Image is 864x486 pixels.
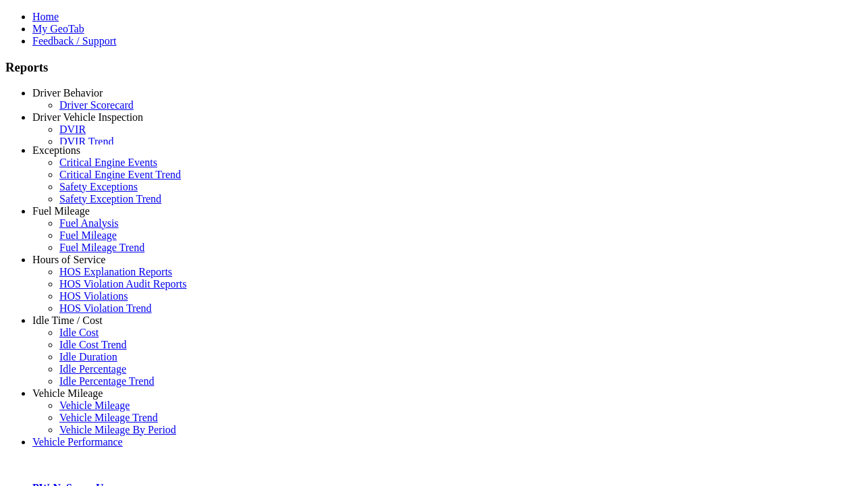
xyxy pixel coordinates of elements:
[59,375,154,387] a: Idle Percentage Trend
[32,23,84,34] a: My GeoTab
[32,87,103,99] a: Driver Behavior
[59,169,181,180] a: Critical Engine Event Trend
[32,315,103,326] a: Idle Time / Cost
[59,266,172,277] a: HOS Explanation Reports
[32,205,90,217] a: Fuel Mileage
[59,363,126,375] a: Idle Percentage
[32,254,105,265] a: Hours of Service
[59,193,161,205] a: Safety Exception Trend
[59,230,117,241] a: Fuel Mileage
[59,302,152,314] a: HOS Violation Trend
[32,111,143,123] a: Driver Vehicle Inspection
[32,144,80,156] a: Exceptions
[59,351,117,362] a: Idle Duration
[59,242,144,253] a: Fuel Mileage Trend
[59,339,127,350] a: Idle Cost Trend
[59,400,130,411] a: Vehicle Mileage
[32,35,116,47] a: Feedback / Support
[59,157,157,168] a: Critical Engine Events
[59,424,176,435] a: Vehicle Mileage By Period
[59,290,128,302] a: HOS Violations
[5,60,859,75] h3: Reports
[32,11,59,22] a: Home
[59,278,187,290] a: HOS Violation Audit Reports
[59,99,134,111] a: Driver Scorecard
[32,387,103,399] a: Vehicle Mileage
[59,181,138,192] a: Safety Exceptions
[59,124,86,135] a: DVIR
[59,136,113,147] a: DVIR Trend
[59,327,99,338] a: Idle Cost
[59,217,119,229] a: Fuel Analysis
[59,412,158,423] a: Vehicle Mileage Trend
[32,436,123,448] a: Vehicle Performance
